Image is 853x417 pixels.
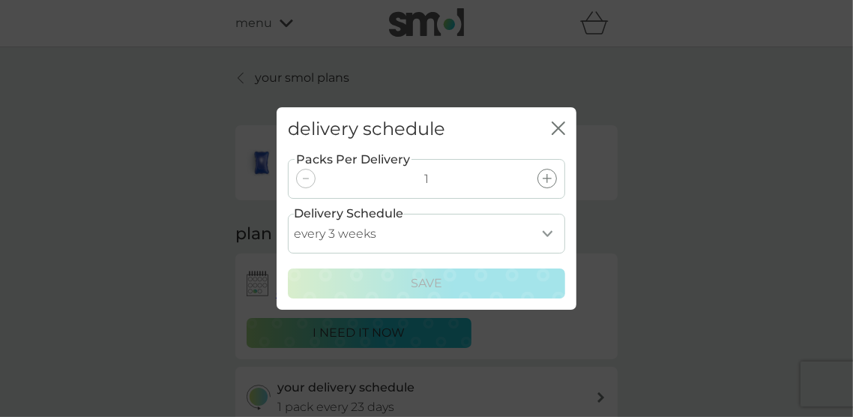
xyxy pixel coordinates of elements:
p: 1 [424,169,429,189]
button: close [552,121,565,137]
p: Save [411,274,442,293]
label: Delivery Schedule [294,204,403,223]
h2: delivery schedule [288,118,445,140]
button: Save [288,268,565,298]
label: Packs Per Delivery [295,150,412,169]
